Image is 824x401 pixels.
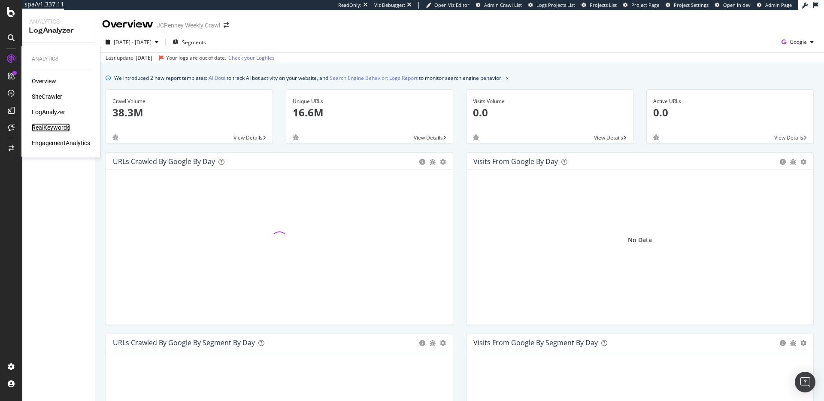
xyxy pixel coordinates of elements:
a: Project Page [623,2,659,9]
p: 0.0 [653,105,807,120]
div: URLs Crawled by Google by day [113,157,215,166]
div: No Data [628,236,652,244]
a: AI Bots [209,73,225,82]
div: Visits from Google By Segment By Day [473,338,598,347]
div: bug [430,159,436,165]
span: Google [790,38,807,46]
span: View Details [774,134,803,141]
a: Project Settings [666,2,709,9]
button: close banner [504,72,511,84]
span: Open Viz Editor [434,2,470,8]
div: arrow-right-arrow-left [224,22,229,28]
div: gear [800,159,806,165]
a: LogAnalyzer [32,108,65,116]
a: Overview [32,77,56,85]
div: URLs Crawled by Google By Segment By Day [113,338,255,347]
a: Check your Logfiles [228,54,275,62]
span: Open in dev [723,2,751,8]
span: View Details [233,134,263,141]
span: Segments [182,39,206,46]
a: Logs Projects List [528,2,575,9]
a: Open Viz Editor [426,2,470,9]
div: bug [790,340,796,346]
div: Active URLs [653,97,807,105]
span: Admin Page [765,2,792,8]
a: Open in dev [715,2,751,9]
span: View Details [414,134,443,141]
span: [DATE] - [DATE] [114,39,151,46]
a: Admin Page [757,2,792,9]
div: bug [790,159,796,165]
span: Project Settings [674,2,709,8]
div: circle-info [419,340,425,346]
div: bug [112,134,118,140]
div: circle-info [780,340,786,346]
div: Overview [102,17,153,32]
a: RealKeywords [32,123,70,132]
div: Open Intercom Messenger [795,372,815,392]
div: circle-info [419,159,425,165]
p: 0.0 [473,105,627,120]
p: 38.3M [112,105,266,120]
div: circle-info [780,159,786,165]
span: Admin Crawl List [484,2,522,8]
div: gear [440,340,446,346]
a: EngagementAnalytics [32,139,90,147]
div: bug [293,134,299,140]
div: We introduced 2 new report templates: to track AI bot activity on your website, and to monitor se... [114,73,503,82]
div: Analytics [32,55,90,63]
div: gear [440,159,446,165]
div: Analytics [29,17,88,26]
a: Search Engine Behavior: Logs Report [330,73,418,82]
div: Visits from Google by day [473,157,558,166]
span: Project Page [631,2,659,8]
span: Logs Projects List [536,2,575,8]
button: Segments [169,35,209,49]
div: LogAnalyzer [29,26,88,36]
span: View Details [594,134,623,141]
div: Your logs are out of date. [166,54,226,62]
button: Google [778,35,817,49]
div: JCPenney Weekly Crawl [157,21,220,30]
div: ReadOnly: [338,2,361,9]
div: bug [653,134,659,140]
div: Visits Volume [473,97,627,105]
button: [DATE] - [DATE] [102,35,162,49]
div: info banner [106,73,814,82]
div: bug [473,134,479,140]
div: gear [800,340,806,346]
div: Last update [106,54,275,62]
div: [DATE] [136,54,152,62]
a: Admin Crawl List [476,2,522,9]
span: Projects List [590,2,617,8]
div: bug [430,340,436,346]
div: Viz Debugger: [374,2,405,9]
div: Unique URLs [293,97,446,105]
a: SiteCrawler [32,92,62,101]
a: Projects List [582,2,617,9]
p: 16.6M [293,105,446,120]
div: Crawl Volume [112,97,266,105]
